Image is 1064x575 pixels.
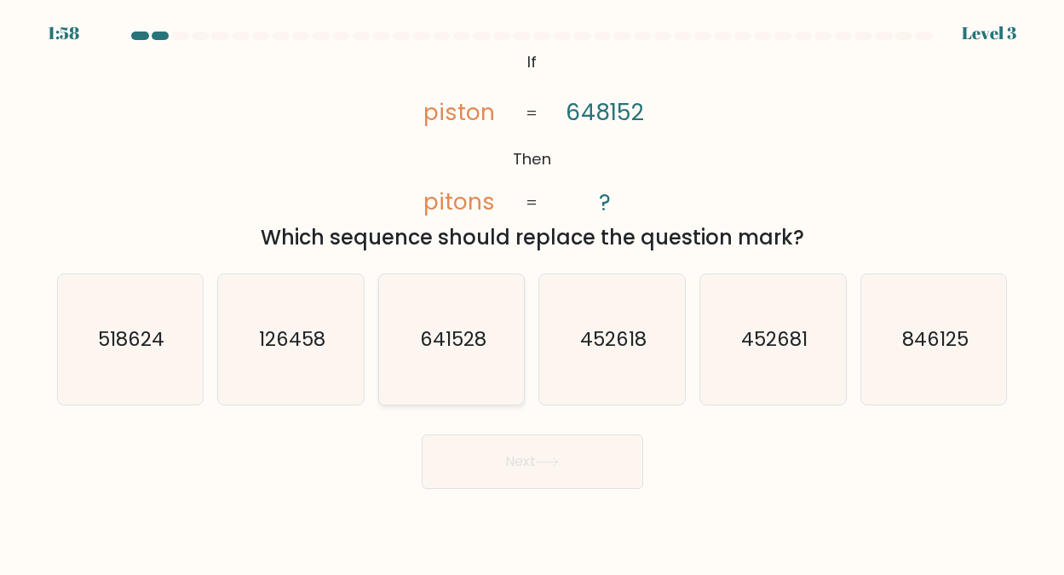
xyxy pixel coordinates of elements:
text: 126458 [259,325,325,353]
div: Level 3 [962,20,1016,46]
tspan: pitons [423,186,495,217]
text: 452681 [741,325,808,353]
text: 641528 [420,325,486,353]
text: 518624 [98,325,164,353]
tspan: = [526,192,538,213]
tspan: = [526,102,538,124]
tspan: ? [599,187,611,218]
svg: @import url('[URL][DOMAIN_NAME]); [392,47,672,220]
div: Which sequence should replace the question mark? [67,222,998,253]
tspan: piston [423,96,495,128]
button: Next [422,434,643,489]
text: 846125 [902,325,969,353]
tspan: 648152 [566,96,643,128]
tspan: If [527,51,537,72]
text: 452618 [580,325,647,353]
tspan: Then [513,148,551,170]
div: 1:58 [48,20,79,46]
